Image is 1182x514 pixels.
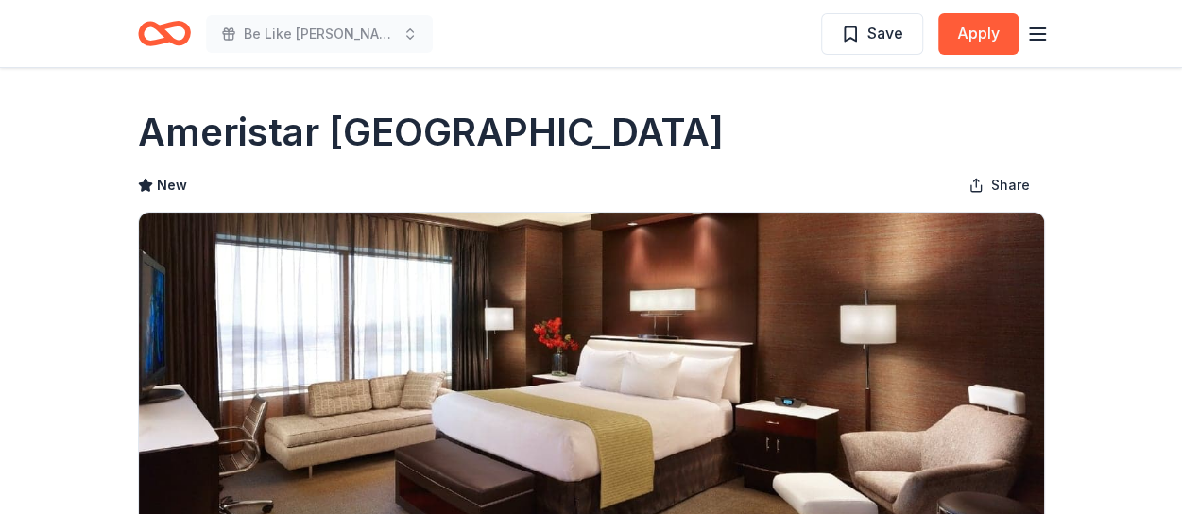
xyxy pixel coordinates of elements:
button: Save [821,13,923,55]
span: Be Like [PERSON_NAME] Night - Be Brave, Be Kind, Be Giving [244,23,395,45]
button: Be Like [PERSON_NAME] Night - Be Brave, Be Kind, Be Giving [206,15,433,53]
button: Apply [938,13,1019,55]
h1: Ameristar [GEOGRAPHIC_DATA] [138,106,724,159]
span: Save [867,21,903,45]
span: Share [991,174,1030,197]
span: New [157,174,187,197]
a: Home [138,11,191,56]
button: Share [953,166,1045,204]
